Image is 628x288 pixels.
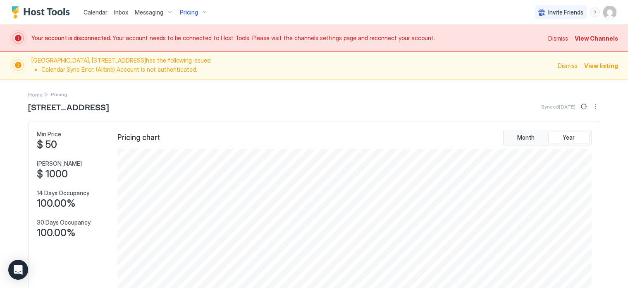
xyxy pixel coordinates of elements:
[37,138,57,151] span: $ 50
[51,91,67,97] span: Breadcrumb
[548,9,583,16] span: Invite Friends
[8,260,28,280] div: Open Intercom Messenger
[590,102,600,111] div: menu
[31,34,112,41] span: Your account is disconnected.
[84,9,107,16] span: Calendar
[180,9,198,16] span: Pricing
[31,34,543,42] span: Your account needs to be connected to Host Tools. Please visit the channels settings page and rec...
[548,132,590,143] button: Year
[558,61,578,70] div: Dismiss
[37,197,76,210] span: 100.00%
[548,34,568,43] div: Dismiss
[590,102,600,111] button: More options
[41,66,553,73] li: Calendar Sync Error: (Airbnb) Account is not authenticated.
[28,100,109,113] span: [STREET_ADDRESS]
[37,168,68,180] span: $ 1000
[603,6,616,19] div: User profile
[117,133,160,143] span: Pricing chart
[563,134,575,141] span: Year
[505,132,547,143] button: Month
[37,131,61,138] span: Min Price
[114,9,128,16] span: Inbox
[31,57,553,75] span: [GEOGRAPHIC_DATA], [STREET_ADDRESS] has the following issues:
[590,7,600,17] div: menu
[579,102,589,111] button: Sync prices
[37,189,89,197] span: 14 Days Occupancy
[37,160,82,167] span: [PERSON_NAME]
[575,34,618,43] div: View Channels
[541,104,575,110] span: Synced [DATE]
[28,90,43,99] a: Home
[84,8,107,17] a: Calendar
[12,6,74,19] a: Host Tools Logo
[28,92,43,98] span: Home
[584,61,618,70] div: View listing
[135,9,163,16] span: Messaging
[114,8,128,17] a: Inbox
[503,130,592,145] div: tab-group
[28,90,43,99] div: Breadcrumb
[37,227,76,239] span: 100.00%
[517,134,535,141] span: Month
[37,219,91,226] span: 30 Days Occupancy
